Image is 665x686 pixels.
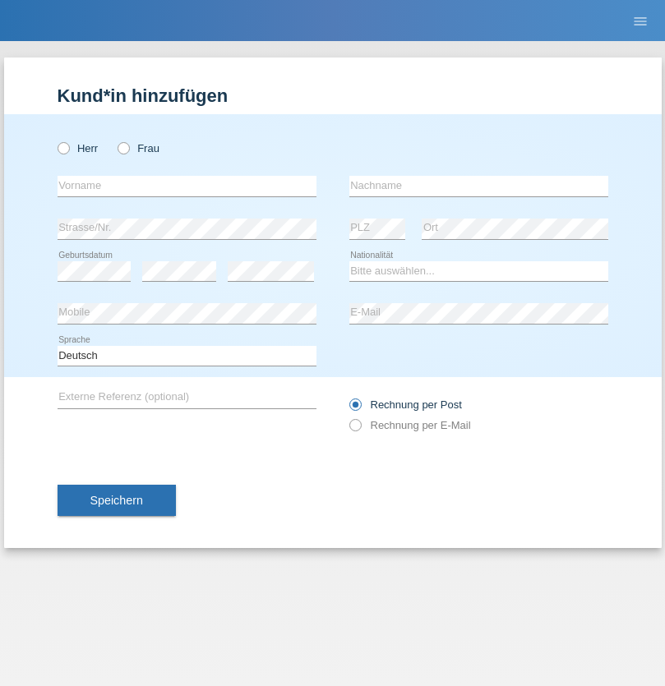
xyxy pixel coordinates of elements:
label: Frau [118,142,159,154]
input: Rechnung per Post [349,398,360,419]
input: Rechnung per E-Mail [349,419,360,440]
label: Herr [58,142,99,154]
label: Rechnung per E-Mail [349,419,471,431]
label: Rechnung per Post [349,398,462,411]
h1: Kund*in hinzufügen [58,85,608,106]
a: menu [624,16,657,25]
input: Frau [118,142,128,153]
i: menu [632,13,649,30]
input: Herr [58,142,68,153]
button: Speichern [58,485,176,516]
span: Speichern [90,494,143,507]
